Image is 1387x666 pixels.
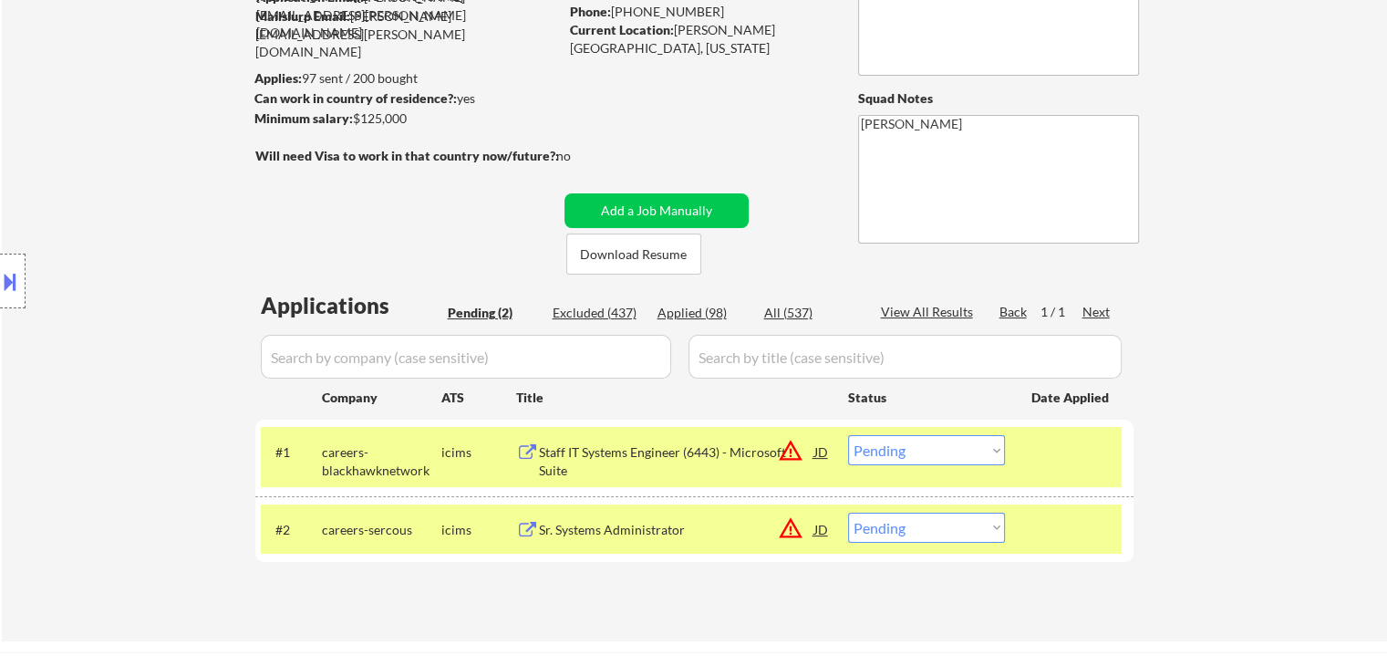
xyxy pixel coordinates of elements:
div: no [556,147,608,165]
input: Search by title (case sensitive) [688,335,1122,379]
div: Title [516,389,831,407]
div: Squad Notes [858,89,1139,108]
button: warning_amber [778,438,803,463]
div: View All Results [881,303,978,321]
div: [PERSON_NAME][GEOGRAPHIC_DATA], [US_STATE] [570,21,828,57]
strong: Can work in country of residence?: [254,90,457,106]
div: JD [813,513,831,546]
div: yes [254,89,553,108]
div: Company [322,389,441,407]
div: Excluded (437) [553,304,644,322]
input: Search by company (case sensitive) [261,335,671,379]
div: 1 / 1 [1040,303,1082,321]
strong: Current Location: [570,22,674,37]
div: [PERSON_NAME][EMAIL_ADDRESS][PERSON_NAME][DOMAIN_NAME] [255,7,558,61]
div: Staff IT Systems Engineer (6443) - Microsoft Suite [539,443,814,479]
div: careers-blackhawknetwork [322,443,441,479]
strong: Mailslurp Email: [255,8,350,24]
div: [PHONE_NUMBER] [570,3,828,21]
div: 97 sent / 200 bought [254,69,558,88]
div: Pending (2) [448,304,539,322]
button: warning_amber [778,515,803,541]
div: Sr. Systems Administrator [539,521,814,539]
div: icims [441,443,516,462]
div: #1 [275,443,307,462]
button: Download Resume [566,234,701,275]
div: Applications [261,295,441,317]
div: ATS [441,389,516,407]
div: JD [813,435,831,468]
div: icims [441,521,516,539]
div: Back [999,303,1029,321]
div: All (537) [764,304,855,322]
strong: Phone: [570,4,611,19]
div: #2 [275,521,307,539]
strong: Will need Visa to work in that country now/future?: [255,148,559,163]
strong: Applies: [254,70,302,86]
div: careers-sercous [322,521,441,539]
div: Status [848,380,1005,413]
div: Applied (98) [657,304,749,322]
div: Next [1082,303,1112,321]
button: Add a Job Manually [564,193,749,228]
div: $125,000 [254,109,558,128]
strong: Minimum salary: [254,110,353,126]
div: Date Applied [1031,389,1112,407]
